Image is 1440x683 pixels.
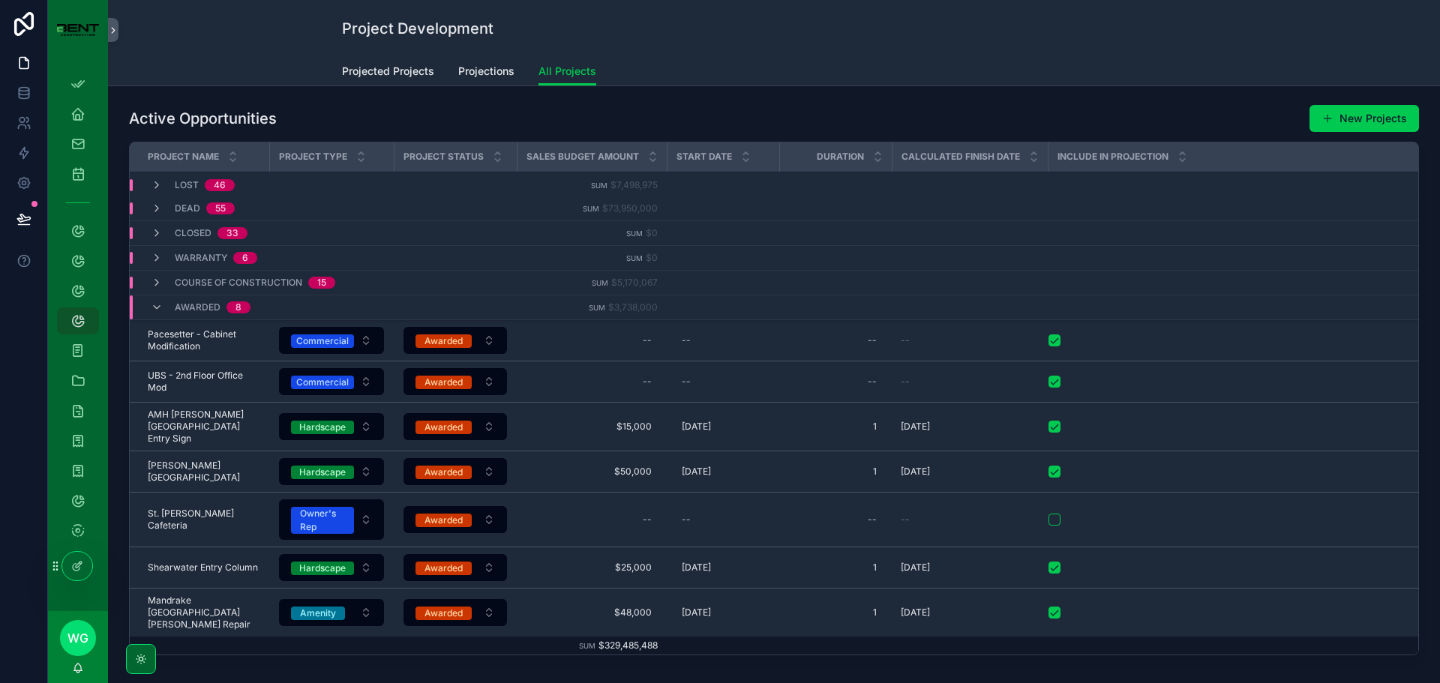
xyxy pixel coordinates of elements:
[608,301,658,313] span: $3,738,000
[788,370,883,394] a: --
[788,415,883,439] a: 1
[175,202,200,214] span: Dead
[643,514,652,526] div: --
[403,368,507,395] button: Select Button
[901,421,930,433] span: [DATE]
[788,460,883,484] a: 1
[646,227,658,238] span: $0
[148,370,260,394] span: UBS - 2nd Floor Office Mod
[526,151,639,163] span: Sales Budget Amount
[676,151,732,163] span: Start Date
[1057,151,1168,163] span: Include in Projection
[342,58,434,88] a: Projected Projects
[868,514,877,526] div: --
[682,514,691,526] div: --
[424,514,463,527] div: Awarded
[901,334,1039,346] a: --
[214,179,226,191] div: 46
[868,334,877,346] div: --
[901,607,930,619] span: [DATE]
[901,334,910,346] span: --
[226,227,238,239] div: 33
[148,460,260,484] a: [PERSON_NAME][GEOGRAPHIC_DATA]
[403,553,508,582] a: Select Button
[532,466,652,478] span: $50,000
[583,205,599,213] small: Sum
[296,376,349,389] div: Commercial
[526,556,658,580] a: $25,000
[602,202,658,214] span: $73,950,000
[901,607,1039,619] a: [DATE]
[788,556,883,580] a: 1
[148,409,260,445] span: AMH [PERSON_NAME][GEOGRAPHIC_DATA] Entry Sign
[901,421,1039,433] a: [DATE]
[403,505,508,534] a: Select Button
[682,466,711,478] span: [DATE]
[626,254,643,262] small: Sum
[901,376,1039,388] a: --
[278,553,385,582] a: Select Button
[129,108,277,129] h1: Active Opportunities
[57,24,99,37] img: App logo
[279,499,384,540] button: Select Button
[591,181,607,190] small: Sum
[342,64,434,79] span: Projected Projects
[794,466,877,478] span: 1
[682,334,691,346] div: --
[532,562,652,574] span: $25,000
[901,514,910,526] span: --
[424,562,463,575] div: Awarded
[148,151,219,163] span: Project Name
[682,607,711,619] span: [DATE]
[278,457,385,486] a: Select Button
[67,629,88,647] span: WG
[403,457,508,486] a: Select Button
[279,458,384,485] button: Select Button
[458,64,514,79] span: Projections
[403,506,507,533] button: Select Button
[526,460,658,484] a: $50,000
[299,562,346,575] div: Hardscape
[901,562,930,574] span: [DATE]
[403,326,508,355] a: Select Button
[403,151,484,163] span: Project Status
[676,370,770,394] a: --
[526,601,658,625] a: $48,000
[424,466,463,479] div: Awarded
[424,334,463,348] div: Awarded
[300,507,345,534] div: Owner's Rep
[148,562,258,574] span: Shearwater Entry Column
[403,599,507,626] button: Select Button
[598,640,658,651] span: $329,485,488
[148,508,260,532] a: St. [PERSON_NAME] Cafeteria
[424,607,463,620] div: Awarded
[175,277,302,289] span: Course of Construction
[817,151,864,163] span: Duration
[317,277,326,289] div: 15
[589,304,605,312] small: Sum
[175,179,199,191] span: Lost
[538,58,596,86] a: All Projects
[296,334,349,348] div: Commercial
[526,508,658,532] a: --
[794,562,877,574] span: 1
[646,252,658,263] span: $0
[643,334,652,346] div: --
[682,376,691,388] div: --
[1309,105,1419,132] button: New Projects
[610,179,658,190] span: $7,498,975
[538,64,596,79] span: All Projects
[299,421,346,434] div: Hardscape
[279,368,384,395] button: Select Button
[901,466,1039,478] a: [DATE]
[148,562,260,574] a: Shearwater Entry Column
[148,328,260,352] a: Pacesetter - Cabinet Modification
[279,554,384,581] button: Select Button
[676,556,770,580] a: [DATE]
[526,328,658,352] a: --
[403,367,508,396] a: Select Button
[901,562,1039,574] a: [DATE]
